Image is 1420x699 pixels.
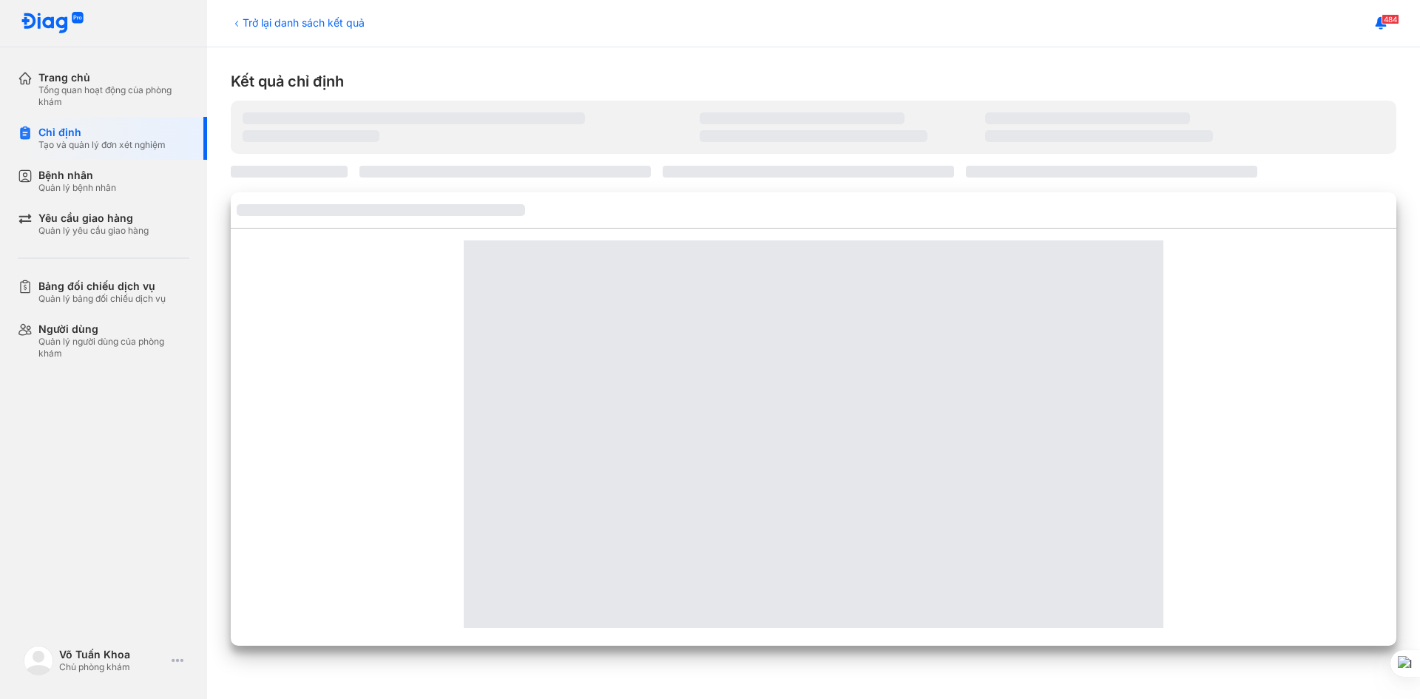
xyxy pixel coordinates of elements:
[1382,14,1399,24] span: 484
[38,139,166,151] div: Tạo và quản lý đơn xét nghiệm
[59,648,166,661] div: Võ Tuấn Khoa
[38,126,166,139] div: Chỉ định
[38,71,189,84] div: Trang chủ
[231,15,365,30] div: Trở lại danh sách kết quả
[38,169,116,182] div: Bệnh nhân
[21,12,84,35] img: logo
[38,280,166,293] div: Bảng đối chiếu dịch vụ
[38,182,116,194] div: Quản lý bệnh nhân
[38,212,149,225] div: Yêu cầu giao hàng
[38,84,189,108] div: Tổng quan hoạt động của phòng khám
[38,225,149,237] div: Quản lý yêu cầu giao hàng
[24,646,53,675] img: logo
[38,336,189,359] div: Quản lý người dùng của phòng khám
[231,71,1396,92] div: Kết quả chỉ định
[38,293,166,305] div: Quản lý bảng đối chiếu dịch vụ
[59,661,166,673] div: Chủ phòng khám
[38,323,189,336] div: Người dùng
